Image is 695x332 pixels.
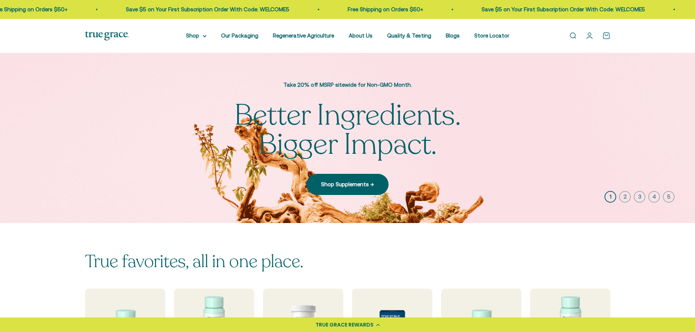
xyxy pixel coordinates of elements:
a: Store Locator [474,32,509,39]
p: Save $5 on Your First Subscription Order With Code: WELCOME5 [452,5,615,14]
button: 5 [663,191,675,203]
a: Free Shipping on Orders $50+ [318,6,394,12]
a: About Us [349,32,372,39]
split-lines: True favorites, all in one place. [85,250,304,273]
button: 4 [648,191,660,203]
a: Our Packaging [221,32,258,39]
a: Shop Supplements → [306,174,389,195]
a: Quality & Testing [387,32,431,39]
button: 1 [605,191,616,203]
a: Blogs [446,32,460,39]
p: Save $5 on Your First Subscription Order With Code: WELCOME5 [96,5,260,14]
button: 3 [634,191,645,203]
split-lines: Better Ingredients. Bigger Impact. [234,95,461,164]
div: TRUE GRACE REWARDS [316,321,374,329]
p: Take 20% off MSRP sitewide for Non-GMO Month. [227,81,468,89]
button: 2 [619,191,631,203]
summary: Shop [186,31,206,40]
a: Regenerative Agriculture [273,32,334,39]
